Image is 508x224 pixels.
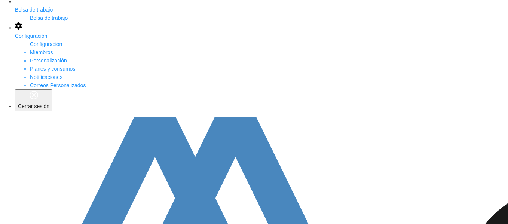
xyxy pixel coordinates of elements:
[30,15,68,21] span: Bolsa de trabajo
[30,74,62,80] a: Notificaciones
[18,103,49,109] span: Cerrar sesión
[15,7,53,13] span: Bolsa de trabajo
[30,58,67,64] a: Personalización
[30,41,62,47] span: Configuración
[15,89,52,111] button: Cerrar sesión
[30,66,75,72] a: Planes y consumos
[30,49,53,55] a: Miembros
[30,82,86,88] a: Correos Personalizados
[15,33,47,39] span: Configuración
